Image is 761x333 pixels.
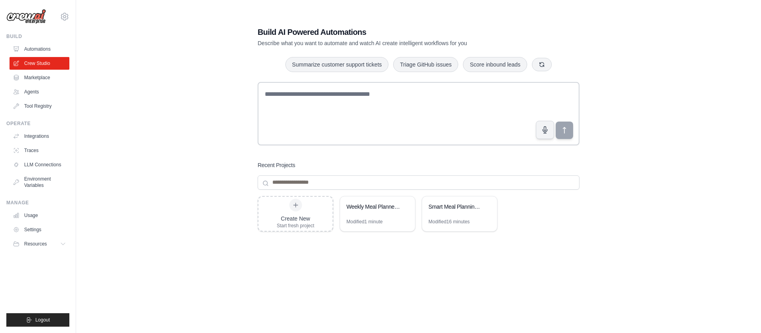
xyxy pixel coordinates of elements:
[6,120,69,127] div: Operate
[10,43,69,55] a: Automations
[10,223,69,236] a: Settings
[10,100,69,112] a: Tool Registry
[428,219,470,225] div: Modified 16 minutes
[6,9,46,24] img: Logo
[536,121,554,139] button: Click to speak your automation idea
[277,215,314,223] div: Create New
[10,173,69,192] a: Environment Variables
[35,317,50,323] span: Logout
[258,27,524,38] h1: Build AI Powered Automations
[10,57,69,70] a: Crew Studio
[10,158,69,171] a: LLM Connections
[10,86,69,98] a: Agents
[6,313,69,327] button: Logout
[463,57,527,72] button: Score inbound leads
[10,130,69,143] a: Integrations
[10,71,69,84] a: Marketplace
[393,57,458,72] button: Triage GitHub issues
[6,200,69,206] div: Manage
[346,219,382,225] div: Modified 1 minute
[258,161,295,169] h3: Recent Projects
[10,144,69,157] a: Traces
[6,33,69,40] div: Build
[532,58,552,71] button: Get new suggestions
[10,209,69,222] a: Usage
[285,57,388,72] button: Summarize customer support tickets
[24,241,47,247] span: Resources
[277,223,314,229] div: Start fresh project
[428,203,483,211] div: Smart Meal Planning Assistant
[258,39,524,47] p: Describe what you want to automate and watch AI create intelligent workflows for you
[346,203,401,211] div: Weekly Meal Planner & Recipe Discovery
[10,238,69,250] button: Resources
